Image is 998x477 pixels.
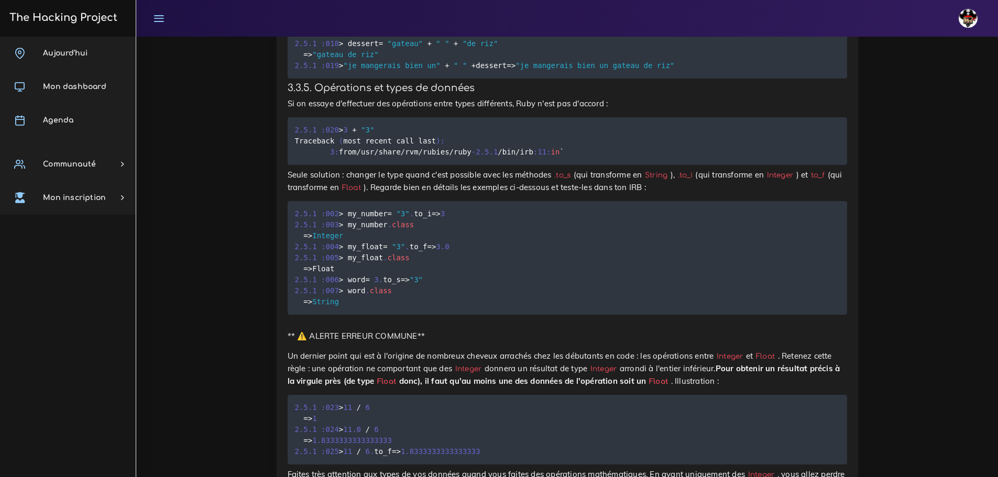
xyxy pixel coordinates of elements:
span: 3.0 [436,242,449,251]
span: + [471,61,476,70]
span: : [321,209,325,218]
span: 002 [326,209,339,218]
span: 3 [343,126,347,134]
span: 1 [312,447,316,456]
span: "3" [396,209,409,218]
span: . [308,220,312,229]
span: : [321,447,325,456]
span: = [427,242,431,251]
span: 2.5 [295,61,308,70]
code: Integer [587,363,620,374]
span: in [551,148,560,156]
span: Mon inscription [43,194,106,202]
span: "3" [361,126,374,134]
span: "je mangerais bien un" [343,61,440,70]
span: "gateau" [388,39,423,48]
code: Integer [452,363,485,374]
span: 2.5 [295,286,308,295]
span: 1 [312,286,316,295]
span: "gateau de riz" [312,50,378,59]
span: : [321,253,325,262]
span: 2.5 [295,209,308,218]
span: = [303,414,308,423]
span: 007 [326,286,339,295]
span: 019 [326,61,339,70]
span: . [379,275,383,284]
span: 1 [312,209,316,218]
span: : [321,242,325,251]
span: Traceback [295,137,335,145]
code: > my_number to_i > > my_number > > my_float to_f > > my_float > > word to_s > > word > [295,208,454,307]
span: 11 [343,447,352,456]
span: . [308,403,312,412]
span: / [498,148,502,156]
span: : [321,403,325,412]
span: / [357,403,361,412]
span: / [449,148,454,156]
span: 2.5 [295,242,308,251]
code: Float [646,376,671,387]
span: + [427,39,431,48]
code: Float [753,351,778,362]
span: : [321,61,325,70]
span: / [516,148,520,156]
span: "je mangerais bien un gateau de riz" [516,61,674,70]
span: . [308,275,312,284]
code: .to_i [675,170,695,181]
span: 6 [365,447,369,456]
span: ( [339,137,343,145]
span: . [383,253,387,262]
span: . [308,61,312,70]
code: Integer [764,170,796,181]
p: Si on essaye d'effectuer des opérations entre types différents, Ruby n'est pas d'accord : [288,97,847,110]
span: Aujourd'hui [43,49,87,57]
span: String [312,297,339,306]
span: . [308,286,312,295]
code: .to_s [552,170,574,181]
span: 023 [326,403,339,412]
p: ** ⚠️ ALERTE ERREUR COMMUNE** [288,330,847,342]
code: > dessert > > dessert > [295,38,678,71]
span: . [308,126,312,134]
span: + [454,39,458,48]
span: 2.5 [295,275,308,284]
span: = [379,39,383,48]
span: = [392,447,396,456]
span: " " [436,39,449,48]
span: . [410,209,414,218]
span: . [388,220,392,229]
code: > > > > > to_f > [295,402,484,457]
span: "3" [410,275,423,284]
span: Communauté [43,160,96,168]
span: . [370,447,374,456]
span: : [321,275,325,284]
span: 1 [312,242,316,251]
span: : [441,137,445,145]
span: Integer [312,231,343,240]
code: to_f [808,170,828,181]
span: 003 [326,220,339,229]
span: 6 [365,403,369,412]
span: = [365,275,369,284]
span: 2.5 [295,425,308,434]
span: . [405,242,409,251]
span: 1.8333333333333333 [312,436,392,445]
span: "de riz" [463,39,498,48]
span: -2.5 [471,148,489,156]
code: Float [374,376,399,387]
span: = [303,50,308,59]
span: . [489,148,493,156]
span: class [370,286,392,295]
span: . [308,209,312,218]
span: = [303,436,308,445]
code: Integer [714,351,747,362]
span: 11 [343,403,352,412]
span: Agenda [43,116,73,124]
span: 1 [312,253,316,262]
span: 006 [326,275,339,284]
span: 1.8333333333333333 [401,447,480,456]
span: = [401,275,405,284]
span: / [374,148,378,156]
span: ) [436,137,440,145]
span: 024 [326,425,339,434]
